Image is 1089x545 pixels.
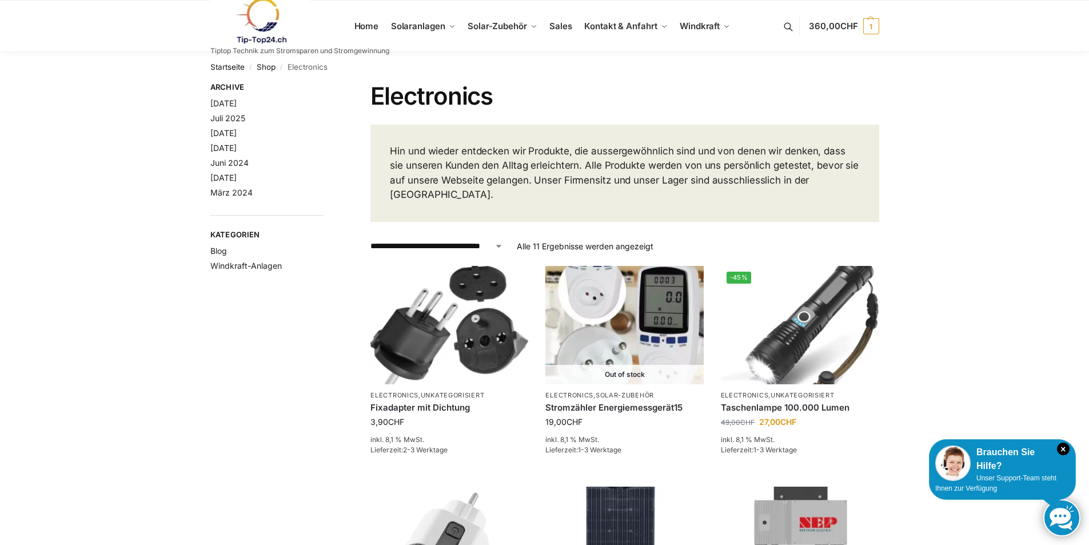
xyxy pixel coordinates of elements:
a: [DATE] [210,128,237,138]
span: Solaranlagen [391,21,445,31]
span: CHF [780,417,796,427]
span: CHF [567,417,583,427]
a: Unkategorisiert [421,391,485,399]
a: Shop [257,62,276,71]
span: 2-3 Werktage [403,445,448,454]
a: Electronics [370,391,418,399]
h1: Electronics [370,82,879,110]
a: Solar-Zubehör [596,391,654,399]
img: Fixadapter mit Dichtung [370,266,528,384]
a: Blog [210,246,227,256]
i: Schließen [1057,443,1070,455]
a: Windkraft [675,1,735,52]
span: CHF [740,418,755,427]
a: Unkategorisiert [771,391,835,399]
a: [DATE] [210,173,237,182]
a: Solar-Zubehör [463,1,542,52]
a: Windkraft-Anlagen [210,261,282,270]
select: Shop-Reihenfolge [370,240,503,252]
nav: Breadcrumb [210,52,879,82]
span: Lieferzeit: [545,445,621,454]
span: 1-3 Werktage [753,445,797,454]
a: Electronics [545,391,593,399]
span: Kontakt & Anfahrt [584,21,657,31]
p: Alle 11 Ergebnisse werden angezeigt [517,240,653,252]
a: Taschenlampe 100.000 Lumen [721,402,879,413]
button: Close filters [324,82,330,95]
span: Windkraft [680,21,720,31]
span: / [276,63,288,72]
span: Solar-Zubehör [468,21,527,31]
a: Solaranlagen [386,1,460,52]
span: 1-3 Werktage [578,445,621,454]
p: Hin und wieder entdecken wir Produkte, die aussergewöhnlich sind und von denen wir denken, dass s... [390,144,859,202]
span: Unser Support-Team steht Ihnen zur Verfügung [935,474,1056,492]
p: inkl. 8,1 % MwSt. [545,435,703,445]
span: CHF [840,21,858,31]
p: , [545,391,703,400]
span: CHF [388,417,404,427]
span: Lieferzeit: [370,445,448,454]
a: Kontakt & Anfahrt [580,1,672,52]
a: Stromzähler Energiemessgerät15 [545,402,703,413]
a: Out of stock Stromzähler Schweizer Stecker-2 [545,266,703,384]
img: Customer service [935,445,971,481]
a: 360,00CHF 1 [809,9,879,43]
a: März 2024 [210,188,253,197]
span: Sales [549,21,572,31]
span: Archive [210,82,324,93]
p: inkl. 8,1 % MwSt. [370,435,528,445]
span: Kategorien [210,229,324,241]
p: Tiptop Technik zum Stromsparen und Stromgewinnung [210,47,389,54]
bdi: 27,00 [759,417,796,427]
bdi: 3,90 [370,417,404,427]
div: Brauchen Sie Hilfe? [935,445,1070,473]
a: [DATE] [210,98,237,108]
a: -45%Extrem Starke Taschenlampe [721,266,879,384]
a: Electronics [721,391,769,399]
img: Stromzähler Schweizer Stecker-2 [545,266,703,384]
a: Juni 2024 [210,158,249,168]
span: Lieferzeit: [721,445,797,454]
p: inkl. 8,1 % MwSt. [721,435,879,445]
a: [DATE] [210,143,237,153]
a: Startseite [210,62,245,71]
bdi: 49,00 [721,418,755,427]
span: 1 [863,18,879,34]
img: Extrem Starke Taschenlampe [721,266,879,384]
span: 360,00 [809,21,857,31]
span: / [245,63,257,72]
p: , [721,391,879,400]
a: Fixadapter mit Dichtung [370,402,528,413]
p: , [370,391,528,400]
bdi: 19,00 [545,417,583,427]
a: Juli 2025 [210,113,245,123]
a: Sales [545,1,577,52]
